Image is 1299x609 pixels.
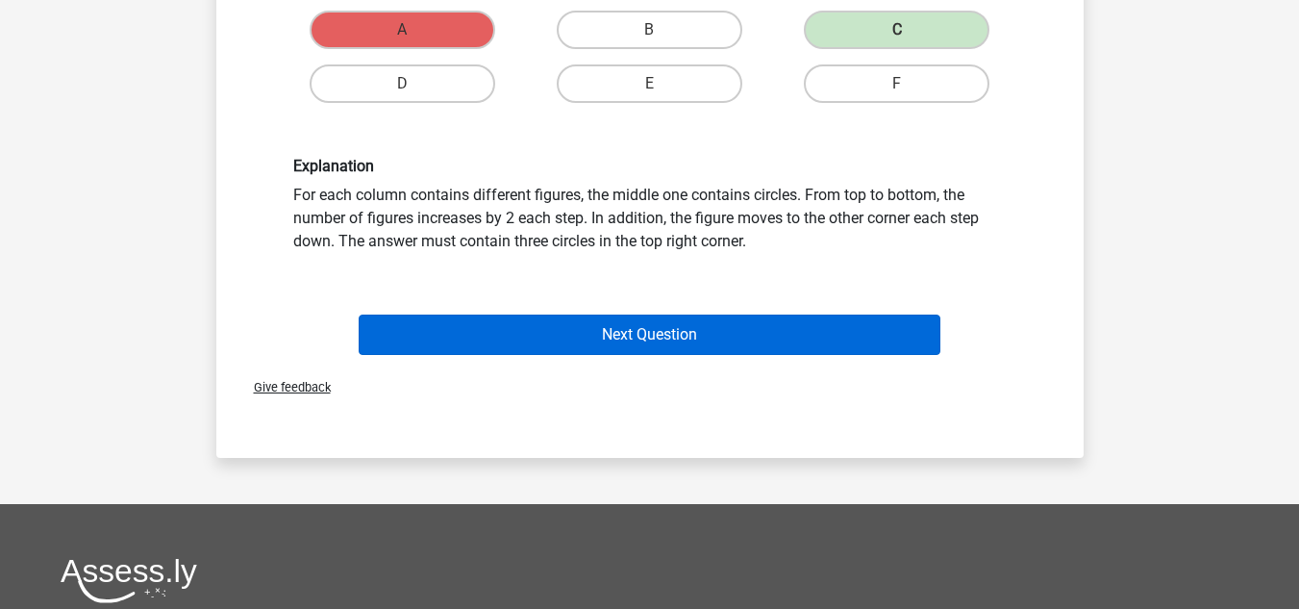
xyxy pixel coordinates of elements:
[557,64,742,103] label: E
[310,11,495,49] label: A
[310,64,495,103] label: D
[804,64,989,103] label: F
[279,157,1021,252] div: For each column contains different figures, the middle one contains circles. From top to bottom, ...
[293,157,1007,175] h6: Explanation
[804,11,989,49] label: C
[359,315,940,355] button: Next Question
[238,380,331,394] span: Give feedback
[61,558,197,603] img: Assessly logo
[557,11,742,49] label: B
